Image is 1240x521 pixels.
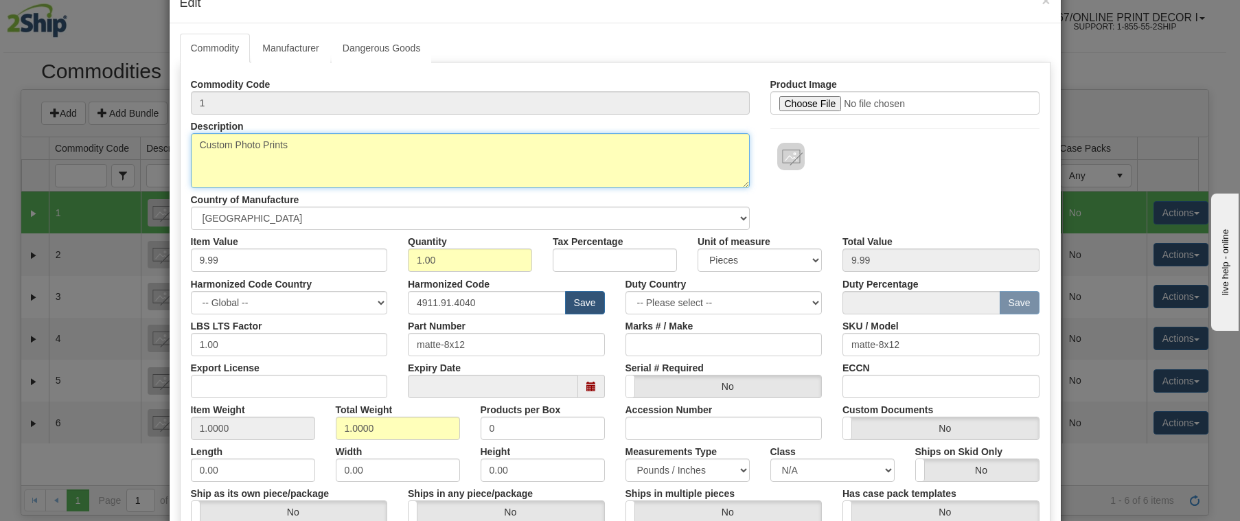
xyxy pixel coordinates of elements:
label: ECCN [842,356,870,375]
label: Duty Country [625,273,687,291]
label: Part Number [408,314,466,333]
div: live help - online [10,12,127,22]
label: Width [336,440,363,459]
label: Class [770,440,796,459]
label: Ship as its own piece/package [191,482,330,500]
label: Product Image [770,73,837,91]
button: Save [565,291,605,314]
label: Item Weight [191,398,245,417]
label: Harmonized Code [408,273,490,291]
label: Ships in multiple pieces [625,482,735,500]
label: No [843,417,1039,439]
a: Commodity [180,34,251,62]
label: Export License [191,356,260,375]
label: Description [191,115,244,133]
label: Duty Percentage [842,273,918,291]
label: Country of Manufacture [191,188,299,207]
label: Length [191,440,223,459]
label: Unit of measure [698,230,770,248]
label: Quantity [408,230,447,248]
label: Total Weight [336,398,393,417]
label: Measurements Type [625,440,717,459]
label: Has case pack templates [842,482,956,500]
label: Harmonized Code Country [191,273,312,291]
label: No [916,459,1039,481]
label: Height [481,440,511,459]
label: Custom Documents [842,398,933,417]
label: Tax Percentage [553,230,623,248]
label: Commodity Code [191,73,271,91]
a: Manufacturer [251,34,330,62]
label: Item Value [191,230,238,248]
label: Accession Number [625,398,713,417]
iframe: chat widget [1208,190,1239,330]
textarea: Custom Photo Prints [191,133,750,188]
label: No [626,375,822,397]
label: Ships on Skid Only [915,440,1003,459]
label: Expiry Date [408,356,461,375]
label: Ships in any piece/package [408,482,533,500]
label: Serial # Required [625,356,704,375]
a: Dangerous Goods [332,34,432,62]
label: SKU / Model [842,314,899,333]
label: Products per Box [481,398,561,417]
label: LBS LTS Factor [191,314,262,333]
img: 8DAB37Fk3hKpn3AAAAAElFTkSuQmCC [777,143,805,170]
label: Marks # / Make [625,314,693,333]
button: Save [1000,291,1040,314]
label: Total Value [842,230,893,248]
